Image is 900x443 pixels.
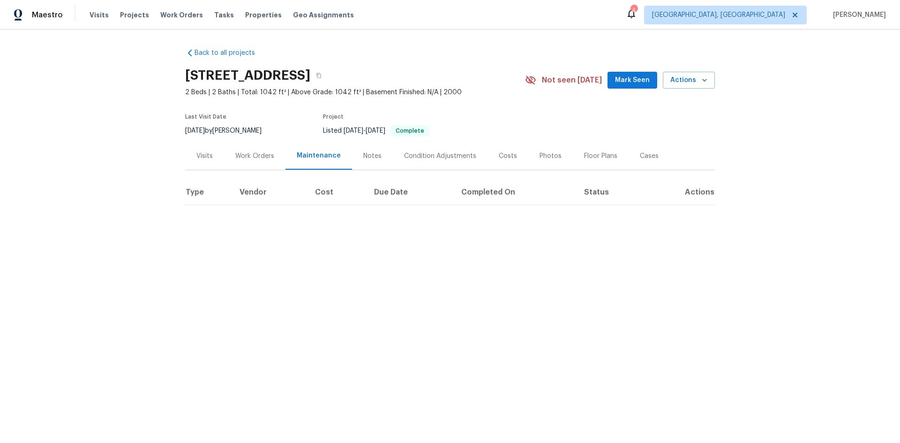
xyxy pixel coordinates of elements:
[640,151,659,161] div: Cases
[363,151,382,161] div: Notes
[670,75,707,86] span: Actions
[32,10,63,20] span: Maestro
[615,75,650,86] span: Mark Seen
[366,128,385,134] span: [DATE]
[90,10,109,20] span: Visits
[584,151,617,161] div: Floor Plans
[454,179,577,205] th: Completed On
[607,72,657,89] button: Mark Seen
[214,12,234,18] span: Tasks
[367,179,454,205] th: Due Date
[185,48,275,58] a: Back to all projects
[235,151,274,161] div: Work Orders
[185,179,232,205] th: Type
[196,151,213,161] div: Visits
[540,151,562,161] div: Photos
[232,179,307,205] th: Vendor
[344,128,363,134] span: [DATE]
[160,10,203,20] span: Work Orders
[663,72,715,89] button: Actions
[245,10,282,20] span: Properties
[120,10,149,20] span: Projects
[344,128,385,134] span: -
[307,179,367,205] th: Cost
[577,179,648,205] th: Status
[293,10,354,20] span: Geo Assignments
[185,128,205,134] span: [DATE]
[323,114,344,120] span: Project
[630,6,637,15] div: 4
[392,128,428,134] span: Complete
[499,151,517,161] div: Costs
[185,88,525,97] span: 2 Beds | 2 Baths | Total: 1042 ft² | Above Grade: 1042 ft² | Basement Finished: N/A | 2000
[185,71,310,80] h2: [STREET_ADDRESS]
[542,75,602,85] span: Not seen [DATE]
[185,114,226,120] span: Last Visit Date
[652,10,785,20] span: [GEOGRAPHIC_DATA], [GEOGRAPHIC_DATA]
[297,151,341,160] div: Maintenance
[185,125,273,136] div: by [PERSON_NAME]
[404,151,476,161] div: Condition Adjustments
[323,128,429,134] span: Listed
[829,10,886,20] span: [PERSON_NAME]
[648,179,715,205] th: Actions
[310,67,327,84] button: Copy Address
